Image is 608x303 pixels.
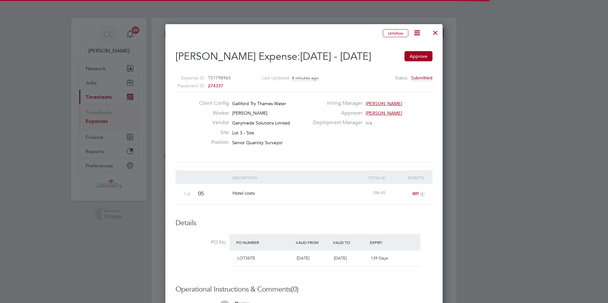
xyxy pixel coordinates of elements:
span: TS1798965 [208,75,231,81]
div: Total (£) [348,170,387,185]
label: Status [395,74,407,82]
span: [DATE] - [DATE] [300,50,371,63]
label: Expense ID [168,74,204,82]
span: 286.85 [373,190,385,195]
span: Galliford Try Thames Water [232,101,286,106]
span: (0) [291,285,299,293]
label: Vendor [194,119,229,126]
span: Lot 3 - Site [232,130,254,136]
div: PO Number [235,237,294,248]
label: Position [194,139,229,146]
span: Ganymede Solutions Limited [232,120,290,126]
span: 8 minutes ago [292,75,319,81]
span: 139 Days [371,255,388,261]
span: [DATE] [297,255,309,261]
div: Expiry [368,237,405,248]
i: 1 [420,192,425,196]
span: 05 [198,190,204,197]
span: LOT3SITE [237,255,255,261]
h3: Details [176,219,432,228]
span: [DATE] [334,255,347,261]
span: [PERSON_NAME] [366,101,402,106]
h3: Operational Instructions & Comments [176,285,432,294]
span: Tue [183,191,190,196]
label: Approver [309,110,363,117]
label: Hiring Manager [309,100,363,107]
label: Last Updated [253,74,289,82]
label: Worker [194,110,229,117]
div: Valid From [294,237,331,248]
label: Placement ID [168,82,204,90]
span: Submitted [411,75,432,81]
button: Approve [404,51,432,61]
span: Hotel costs [232,190,255,196]
div: Description [231,170,348,185]
label: Client Config [194,100,229,107]
span: [PERSON_NAME] [232,110,267,116]
h2: [PERSON_NAME] Expense: [176,50,432,63]
span: 274337 [208,83,223,89]
div: Valid To [331,237,369,248]
span: [PERSON_NAME] [366,110,402,116]
label: Deployment Manager [309,119,363,126]
label: Site [194,129,229,136]
label: PO No [176,239,226,246]
span: n/a [366,120,372,126]
div: Receipts [387,170,426,185]
button: Unfollow [383,29,408,37]
span: Senior Quantity Surveyor [232,140,283,145]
